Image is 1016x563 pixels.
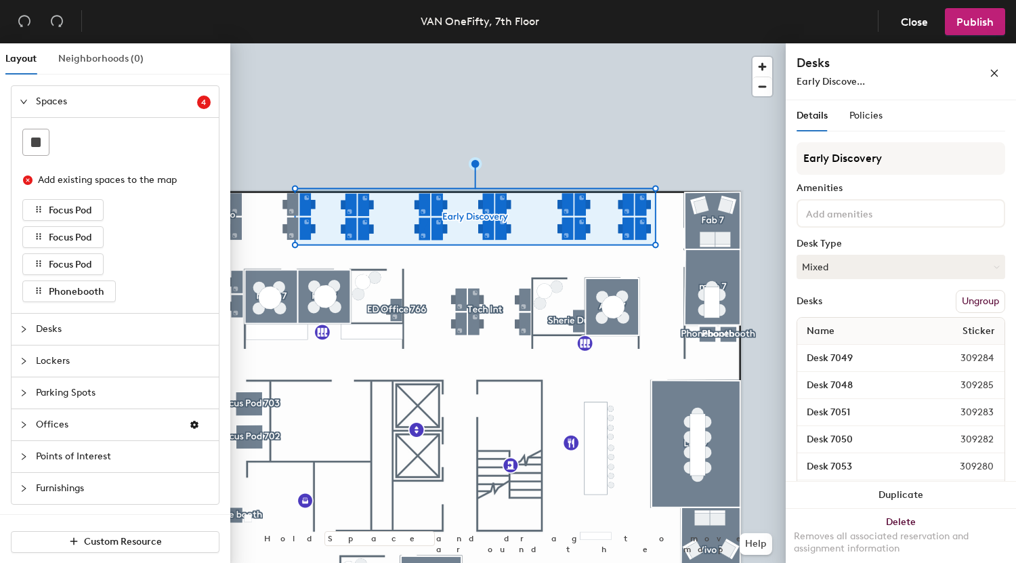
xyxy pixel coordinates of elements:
input: Unnamed desk [800,430,928,449]
span: Policies [849,110,883,121]
span: Close [901,16,928,28]
span: Early Discove... [797,76,865,87]
div: Desk Type [797,238,1005,249]
span: 4 [201,98,207,107]
button: Ungroup [956,290,1005,313]
span: Focus Pod [49,232,92,243]
input: Add amenities [803,205,925,221]
div: Removes all associated reservation and assignment information [794,530,1008,555]
span: expanded [20,98,28,106]
span: 309283 [928,405,1002,420]
span: 309282 [928,432,1002,447]
button: Close [889,8,939,35]
button: Undo (⌘ + Z) [11,8,38,35]
input: Unnamed desk [800,349,928,368]
span: undo [18,14,31,28]
span: collapsed [20,389,28,397]
span: 309280 [927,459,1002,474]
span: Parking Spots [36,377,211,409]
span: 309284 [928,351,1002,366]
div: Desks [797,296,822,307]
input: Unnamed desk [800,457,927,476]
span: Publish [956,16,994,28]
input: Unnamed desk [800,376,928,395]
span: Desks [36,314,211,345]
button: Duplicate [786,482,1016,509]
div: Amenities [797,183,1005,194]
button: Focus Pod [22,199,104,221]
sup: 4 [197,96,211,109]
span: Offices [36,409,178,440]
input: Unnamed desk [800,403,928,422]
span: Sticker [956,319,1002,343]
span: Spaces [36,86,197,117]
span: Furnishings [36,473,211,504]
button: Focus Pod [22,253,104,275]
span: collapsed [20,453,28,461]
button: Publish [945,8,1005,35]
span: Points of Interest [36,441,211,472]
button: Custom Resource [11,531,219,553]
span: Focus Pod [49,259,92,270]
button: Focus Pod [22,226,104,248]
span: Lockers [36,346,211,377]
span: collapsed [20,484,28,493]
span: collapsed [20,421,28,429]
span: close-circle [23,175,33,185]
span: collapsed [20,357,28,365]
span: Neighborhoods (0) [58,53,144,64]
span: Details [797,110,828,121]
button: Help [740,533,772,555]
button: Phonebooth [22,280,116,302]
span: Layout [5,53,37,64]
span: 309285 [928,378,1002,393]
button: Mixed [797,255,1005,279]
h4: Desks [797,54,946,72]
span: Custom Resource [84,536,162,547]
span: close [990,68,999,78]
button: Redo (⌘ + ⇧ + Z) [43,8,70,35]
span: collapsed [20,325,28,333]
div: Add existing spaces to the map [38,173,199,188]
div: VAN OneFifty, 7th Floor [421,13,539,30]
span: Name [800,319,841,343]
span: Focus Pod [49,205,92,216]
span: Phonebooth [49,286,104,297]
